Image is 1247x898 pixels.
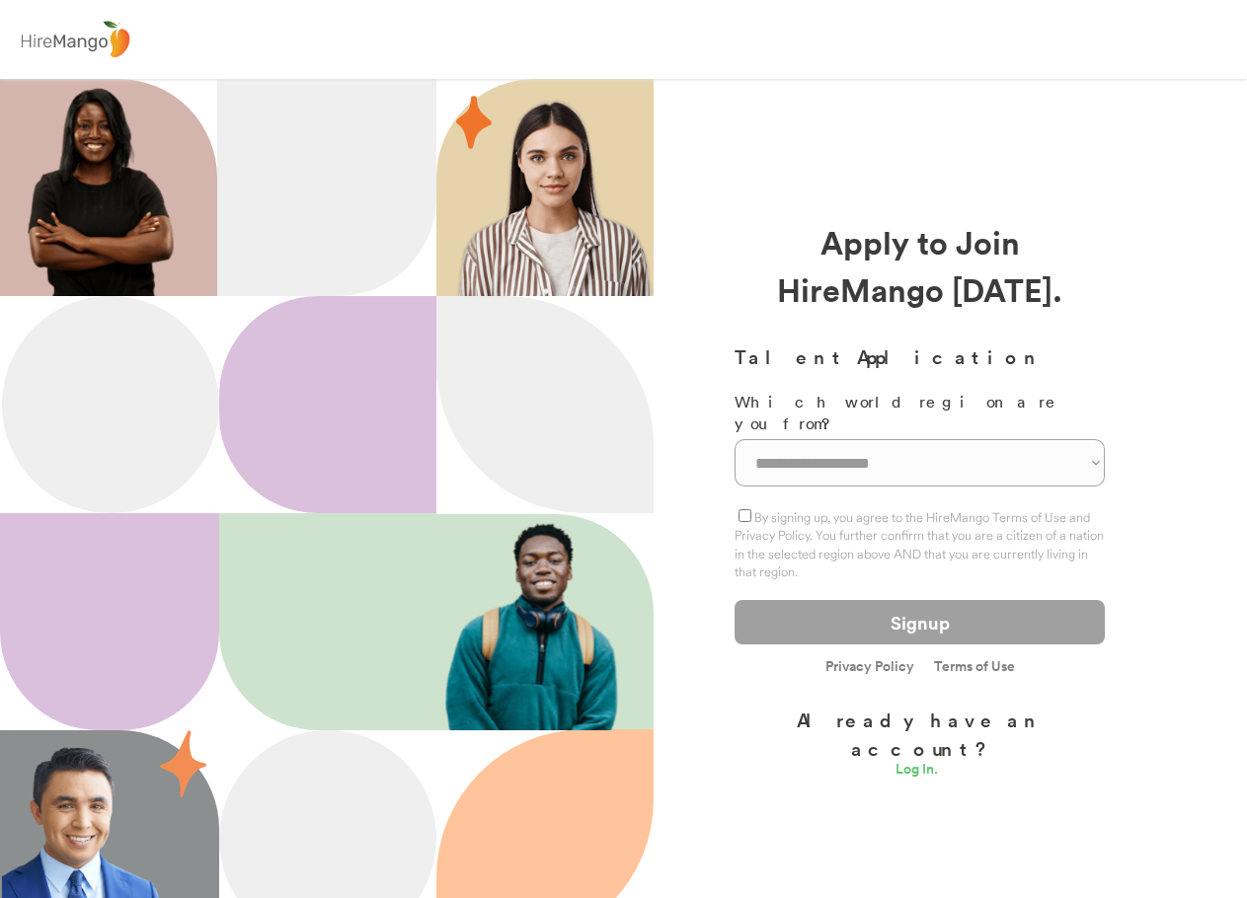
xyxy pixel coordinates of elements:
[456,96,492,149] img: 29
[160,730,206,797] img: 55
[437,515,637,730] img: 202x218.png
[735,706,1105,762] div: Already have an account?
[735,391,1105,435] div: Which world region are you from?
[735,509,1104,579] label: By signing up, you agree to the HireMango Terms of Use and Privacy Policy. You further confirm th...
[4,79,196,296] img: 200x220.png
[735,600,1105,644] button: Signup
[934,659,1015,673] a: Terms of Use
[825,659,914,676] a: Privacy Policy
[2,296,219,513] img: Ellipse%2012
[735,218,1105,313] div: Apply to Join HireMango [DATE].
[896,762,945,782] a: Log In.
[735,342,1105,371] h3: Talent Application
[456,99,654,296] img: hispanic%20woman.png
[15,17,135,63] img: logo%20-%20hiremango%20gray.png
